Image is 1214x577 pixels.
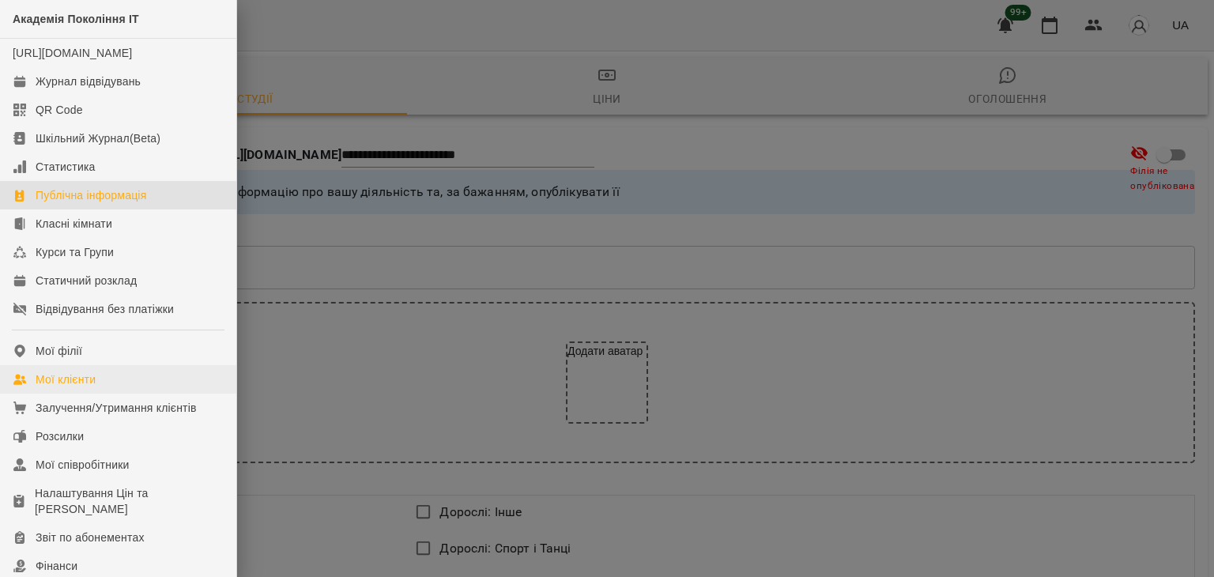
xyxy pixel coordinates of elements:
[36,130,160,146] div: Шкільний Журнал(Beta)
[36,530,145,545] div: Звіт по абонементах
[36,187,146,203] div: Публічна інформація
[36,400,197,416] div: Залучення/Утримання клієнтів
[36,343,82,359] div: Мої філії
[36,244,114,260] div: Курси та Групи
[36,159,96,175] div: Статистика
[36,74,141,89] div: Журнал відвідувань
[36,301,174,317] div: Відвідування без платіжки
[36,273,137,288] div: Статичний розклад
[35,485,224,517] div: Налаштування Цін та [PERSON_NAME]
[36,428,84,444] div: Розсилки
[36,102,83,118] div: QR Code
[36,371,96,387] div: Мої клієнти
[36,457,130,473] div: Мої співробітники
[36,216,112,232] div: Класні кімнати
[13,47,132,59] a: [URL][DOMAIN_NAME]
[36,558,77,574] div: Фінанси
[13,13,139,25] span: Академія Покоління ІТ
